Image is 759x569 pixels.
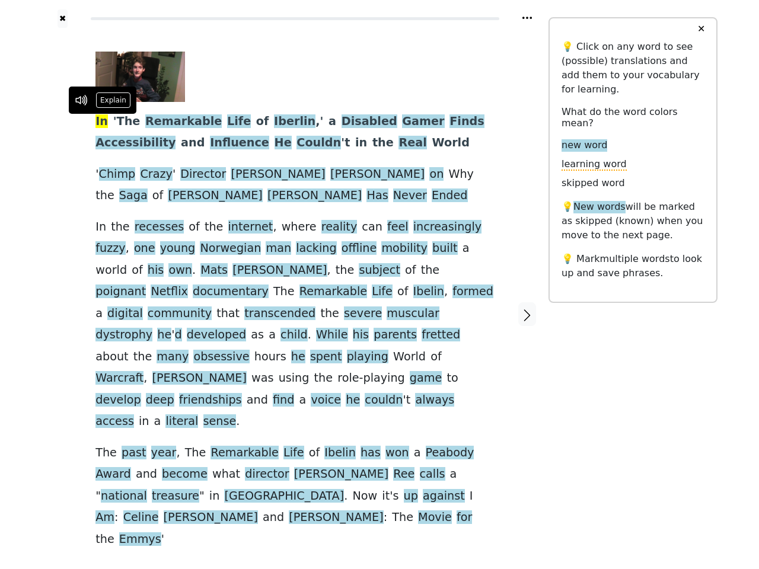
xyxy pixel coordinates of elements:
span: Remarkable [211,446,278,461]
span: dystrophy [95,328,152,343]
span: and [136,467,157,482]
span: hours [254,350,286,365]
span: Ended [432,188,467,203]
span: a [299,393,307,408]
span: learning word [562,158,627,171]
span: I [470,489,473,504]
span: " [199,489,205,504]
span: The [185,446,206,461]
span: Ibelin [413,284,444,299]
span: man [266,241,291,256]
span: playing [347,350,388,365]
span: of [256,114,269,129]
span: sense [203,414,237,429]
span: offline [342,241,377,256]
span: spent [310,350,342,365]
span: of [189,220,200,235]
button: ✖ [58,9,68,28]
span: own [168,263,192,278]
span: Netflix [151,284,187,299]
span: develop [95,393,141,408]
span: ' [171,328,174,343]
span: the [95,532,114,547]
span: access [95,414,134,429]
span: the [421,263,440,278]
span: [PERSON_NAME] [232,263,327,278]
span: The [273,284,295,299]
span: Influence [210,136,269,151]
span: [PERSON_NAME] [168,188,262,203]
button: Explain [96,92,131,108]
span: feel [387,220,409,235]
span: Why [448,167,474,182]
span: New words [573,201,626,213]
span: his [148,263,164,278]
span: internet [228,220,273,235]
span: a [95,306,103,321]
span: of [397,284,409,299]
span: the [336,263,355,278]
span: developed [187,328,246,343]
span: World [393,350,426,365]
span: what [212,467,240,482]
span: of [430,350,442,365]
span: Saga [119,188,148,203]
span: Life [283,446,304,461]
span: parents [374,328,417,343]
span: about [95,350,128,365]
span: can [362,220,382,235]
span: Emmys [119,532,161,547]
span: s [393,489,398,504]
span: he [157,328,171,343]
span: Am [95,510,114,525]
span: mobility [381,241,427,256]
span: . [236,414,240,429]
span: Warcraft [95,371,143,386]
span: past [122,446,146,461]
span: a [414,446,421,461]
span: director [245,467,289,482]
span: ' [341,136,345,151]
span: Never [393,188,427,203]
span: Remarkable [145,114,222,129]
span: and [263,510,284,525]
span: world [95,263,127,278]
span: digital [107,306,143,321]
span: ' [113,114,117,129]
span: treasure [152,489,199,504]
span: Now [352,489,377,504]
span: was [251,371,273,386]
span: , [126,241,129,256]
span: always [415,393,454,408]
span: the [111,220,130,235]
span: Crazy [140,167,172,182]
span: , [273,220,276,235]
span: . [308,328,311,343]
span: fuzzy [95,241,125,256]
p: 💡 will be marked as skipped (known) when you move to the next page. [562,200,704,242]
span: in [355,136,367,151]
span: community [148,306,212,321]
span: where [282,220,317,235]
span: The [117,114,141,129]
span: Movie [418,510,452,525]
span: Norwegian [200,241,261,256]
span: : [384,510,387,525]
span: a [329,114,336,129]
span: The [392,510,413,525]
span: In [95,220,106,235]
span: new word [562,139,607,152]
span: Director [180,167,226,182]
span: [PERSON_NAME] [330,167,425,182]
span: Celine [123,510,159,525]
span: Chimp [99,167,136,182]
span: built [432,241,458,256]
span: : [114,510,118,525]
span: The [95,446,117,461]
span: subject [359,263,400,278]
span: on [429,167,444,182]
span: skipped word [562,177,625,190]
span: a [269,328,276,343]
span: obsessive [193,350,249,365]
span: Award [95,467,131,482]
